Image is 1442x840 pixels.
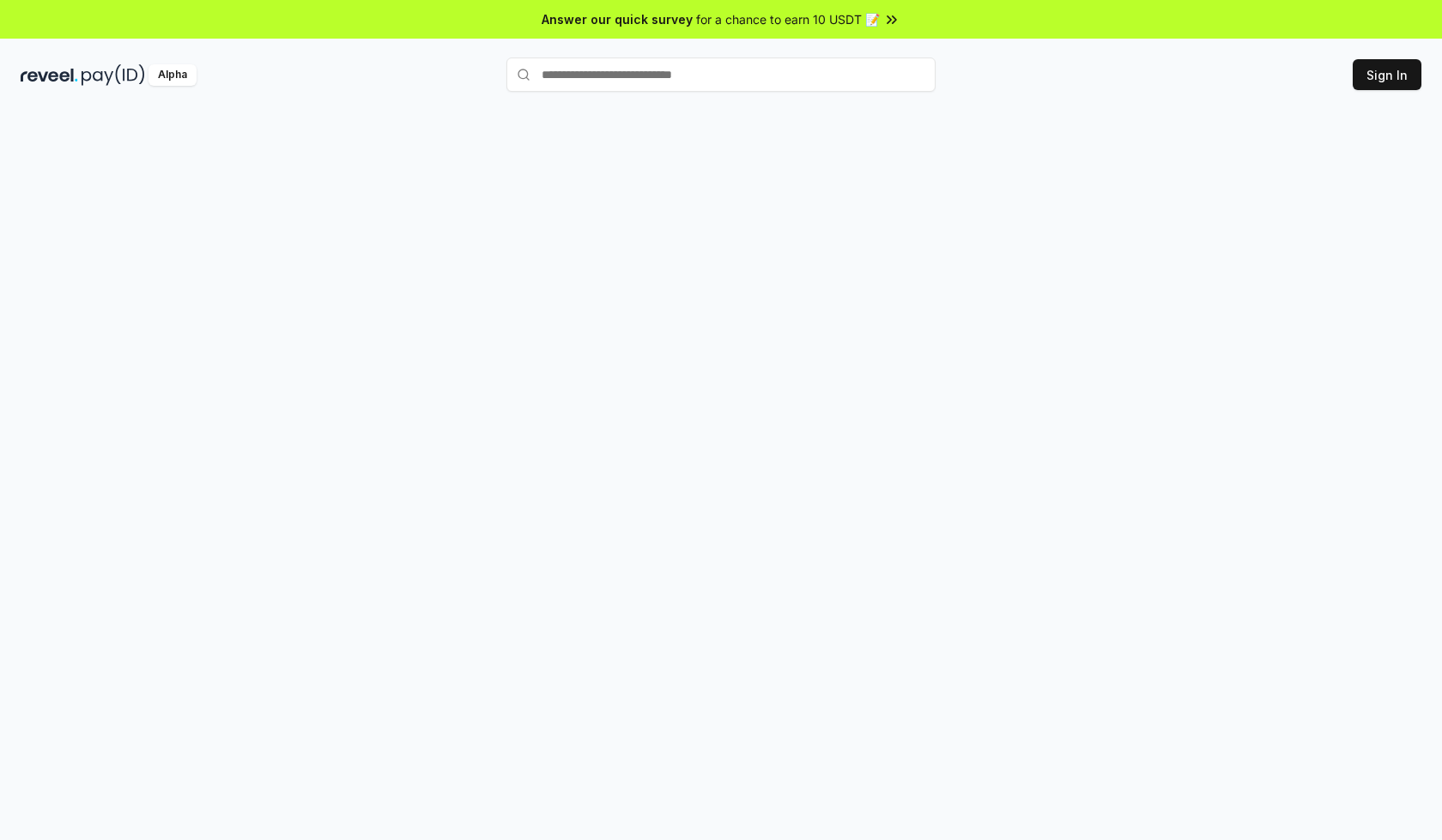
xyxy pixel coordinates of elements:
[21,64,78,86] img: reveel_dark
[696,10,880,28] span: for a chance to earn 10 USDT 📝
[148,64,197,86] div: Alpha
[542,10,693,28] span: Answer our quick survey
[1353,59,1421,90] button: Sign In
[82,64,145,86] img: pay_id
